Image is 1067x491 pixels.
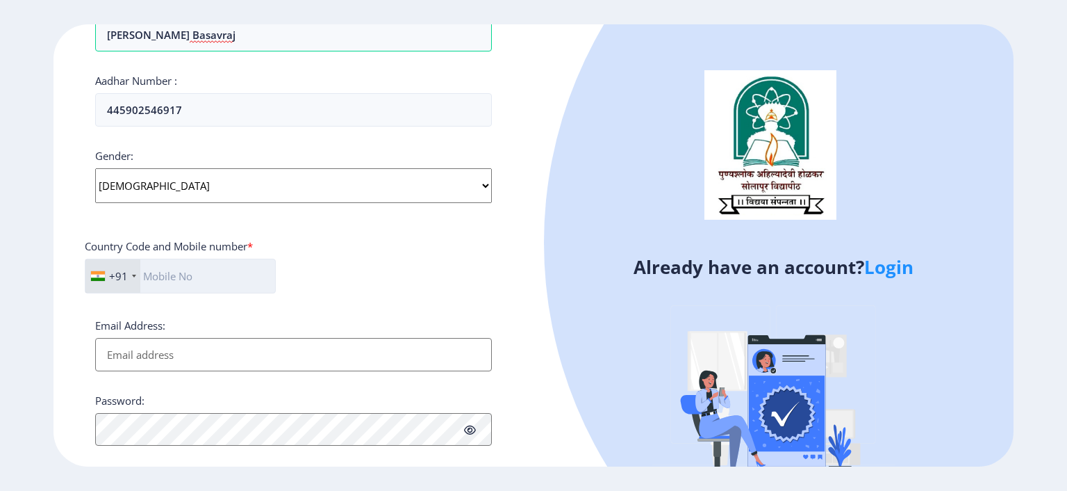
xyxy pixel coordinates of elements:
[85,259,276,293] input: Mobile No
[95,74,177,88] label: Aadhar Number :
[85,259,140,293] div: India (भारत): +91
[85,239,253,253] label: Country Code and Mobile number
[95,149,133,163] label: Gender:
[544,256,1003,278] h4: Already have an account?
[95,394,144,408] label: Password:
[864,255,913,280] a: Login
[95,338,492,371] input: Email address
[95,93,492,127] input: Aadhar Number
[95,18,492,51] input: Full Name
[704,70,836,219] img: logo
[109,269,128,283] div: +91
[95,319,165,332] label: Email Address:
